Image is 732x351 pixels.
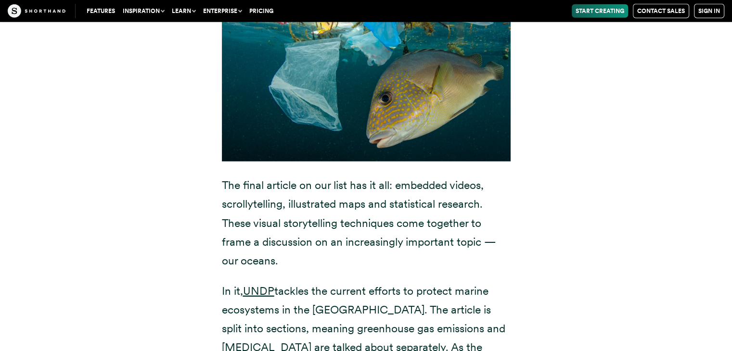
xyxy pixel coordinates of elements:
[199,4,245,18] button: Enterprise
[222,176,511,270] p: The final article on our list has it all: embedded videos, scrollytelling, illustrated maps and s...
[694,4,724,18] a: Sign in
[83,4,119,18] a: Features
[8,4,65,18] img: The Craft
[572,4,628,18] a: Start Creating
[168,4,199,18] button: Learn
[633,4,689,18] a: Contact Sales
[119,4,168,18] button: Inspiration
[243,284,274,298] a: UNDP
[245,4,277,18] a: Pricing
